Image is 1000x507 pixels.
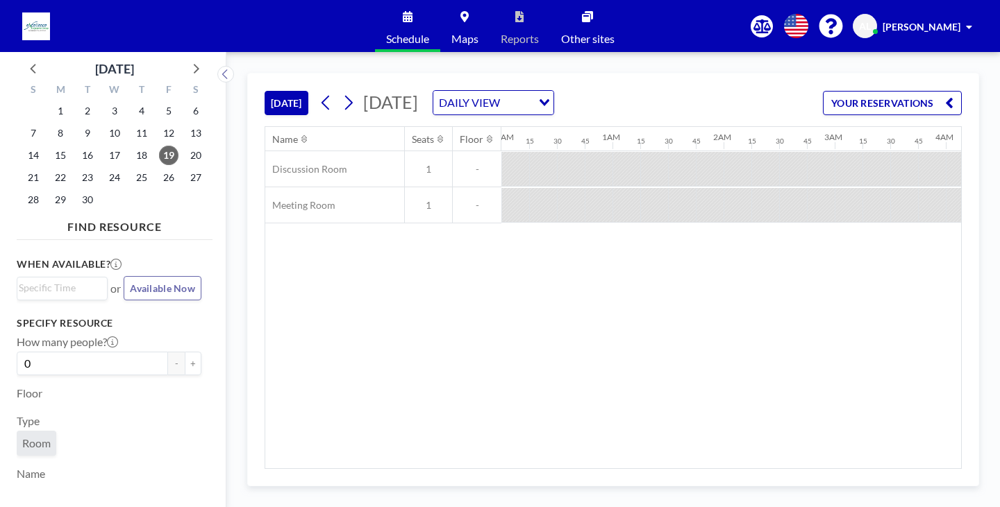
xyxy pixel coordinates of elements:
span: Friday, September 19, 2025 [159,146,178,165]
label: Type [17,414,40,428]
span: Wednesday, September 17, 2025 [105,146,124,165]
span: or [110,282,121,295]
span: Saturday, September 20, 2025 [186,146,206,165]
div: 2AM [713,132,731,142]
h4: FIND RESOURCE [17,214,212,234]
span: Wednesday, September 10, 2025 [105,123,124,143]
span: Maps [451,33,478,44]
h3: Specify resource [17,317,201,329]
div: 15 [748,137,756,146]
span: Monday, September 1, 2025 [51,101,70,121]
span: Monday, September 8, 2025 [51,123,70,143]
div: 15 [859,137,867,146]
span: Saturday, September 27, 2025 [186,168,206,187]
div: 45 [581,137,590,146]
span: Sunday, September 28, 2025 [24,190,43,209]
span: Available Now [130,282,195,294]
div: Name [272,133,298,146]
div: 4AM [935,132,953,142]
span: Sunday, September 7, 2025 [24,123,43,143]
div: Search for option [17,277,107,298]
span: Monday, September 29, 2025 [51,190,70,209]
span: Wednesday, September 24, 2025 [105,168,124,187]
span: 1 [405,163,452,175]
div: [DATE] [95,59,134,78]
span: 1 [405,199,452,212]
div: 30 [887,137,895,146]
span: Thursday, September 18, 2025 [132,146,151,165]
span: Other sites [561,33,615,44]
span: Thursday, September 25, 2025 [132,168,151,187]
label: Name [17,467,45,481]
div: 45 [803,137,812,146]
span: Tuesday, September 16, 2025 [78,146,97,165]
span: Discussion Room [265,163,347,175]
input: Search for option [504,94,531,112]
span: Tuesday, September 30, 2025 [78,190,97,209]
span: AL [859,20,871,33]
div: Floor [460,133,483,146]
span: Tuesday, September 9, 2025 [78,123,97,143]
button: + [185,352,201,375]
span: [DATE] [363,92,418,112]
div: M [47,82,74,100]
div: W [101,82,128,100]
span: - [453,199,501,212]
span: Thursday, September 11, 2025 [132,123,151,143]
div: T [128,82,155,100]
img: organization-logo [22,12,50,40]
div: 30 [665,137,673,146]
div: 30 [776,137,784,146]
span: Friday, September 5, 2025 [159,101,178,121]
div: 15 [526,137,534,146]
span: Friday, September 26, 2025 [159,168,178,187]
button: Available Now [124,276,201,300]
div: S [20,82,47,100]
span: Meeting Room [265,199,335,212]
span: Sunday, September 21, 2025 [24,168,43,187]
span: Tuesday, September 2, 2025 [78,101,97,121]
span: Schedule [386,33,429,44]
div: T [74,82,101,100]
div: Search for option [433,91,553,114]
span: Reports [501,33,539,44]
span: Room [22,436,51,450]
span: Saturday, September 13, 2025 [186,123,206,143]
button: YOUR RESERVATIONS [823,91,962,115]
div: 12AM [491,132,514,142]
div: Seats [412,133,434,146]
span: Saturday, September 6, 2025 [186,101,206,121]
span: DAILY VIEW [436,94,503,112]
button: - [168,352,185,375]
span: Sunday, September 14, 2025 [24,146,43,165]
div: F [155,82,182,100]
div: 3AM [824,132,842,142]
div: 45 [692,137,701,146]
span: Monday, September 15, 2025 [51,146,70,165]
span: [PERSON_NAME] [883,21,960,33]
label: How many people? [17,335,118,349]
label: Floor [17,386,42,400]
span: Thursday, September 4, 2025 [132,101,151,121]
div: 45 [915,137,923,146]
span: Monday, September 22, 2025 [51,168,70,187]
input: Search for option [19,280,99,295]
span: - [453,163,501,175]
div: 1AM [602,132,620,142]
span: Wednesday, September 3, 2025 [105,101,124,121]
div: S [182,82,209,100]
span: Tuesday, September 23, 2025 [78,168,97,187]
div: 15 [637,137,645,146]
button: [DATE] [265,91,308,115]
span: Friday, September 12, 2025 [159,123,178,143]
div: 30 [553,137,562,146]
